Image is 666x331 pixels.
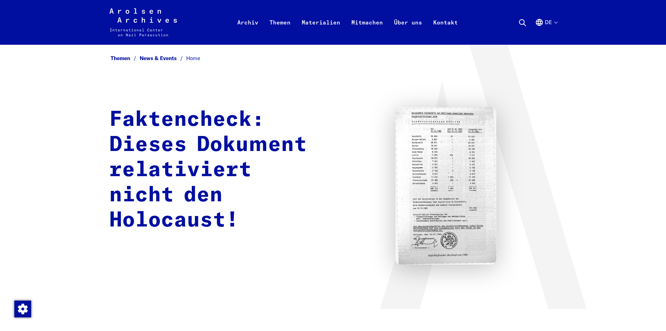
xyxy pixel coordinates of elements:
[140,55,186,62] a: News & Events
[428,17,463,45] a: Kontakt
[14,301,31,317] img: Zustimmung ändern
[535,18,557,43] button: Deutsch, Sprachauswahl
[109,53,557,64] nav: Breadcrumb
[186,55,200,62] span: Home
[232,8,463,36] nav: Primär
[111,55,140,62] a: Themen
[264,17,296,45] a: Themen
[346,17,388,45] a: Mitmachen
[395,107,497,265] img: Faktencheck: Dieses Dokument relativiert nicht den Holocaust!
[388,17,428,45] a: Über uns
[109,107,321,233] h1: Faktencheck: Dieses Dokument relativiert nicht den Holocaust!
[232,17,264,45] a: Archiv
[14,300,31,317] div: Zustimmung ändern
[296,17,346,45] a: Materialien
